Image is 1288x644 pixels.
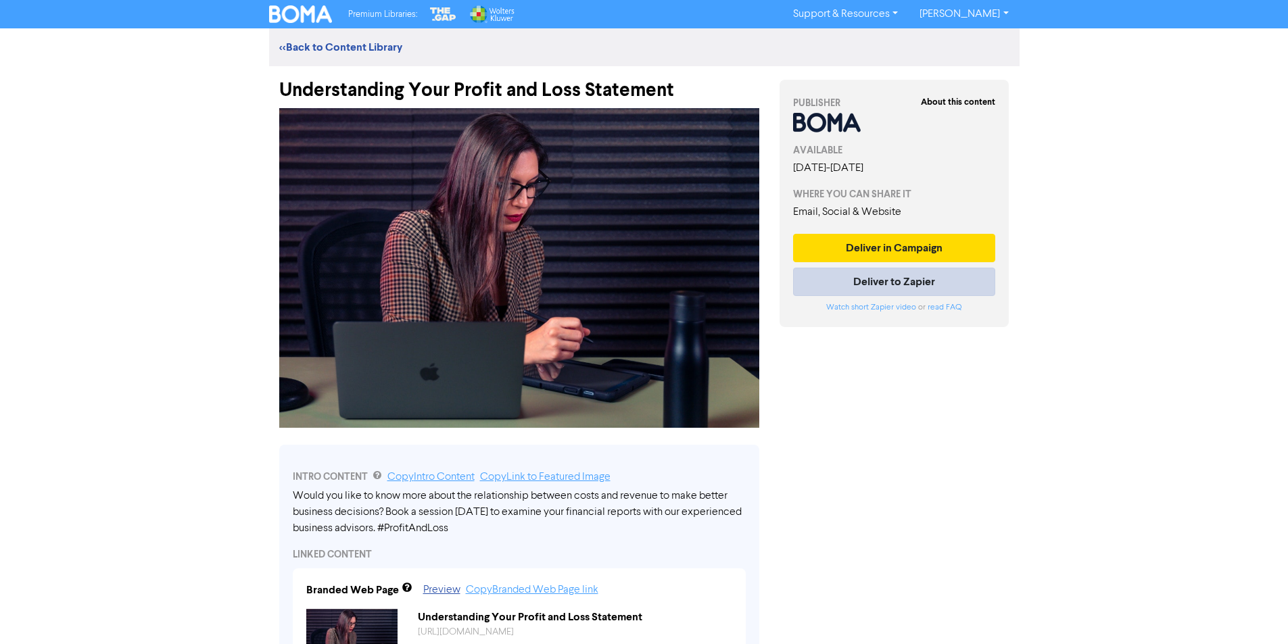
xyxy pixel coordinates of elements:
[793,301,996,314] div: or
[921,97,995,107] strong: About this content
[793,160,996,176] div: [DATE] - [DATE]
[782,3,909,25] a: Support & Resources
[306,582,399,598] div: Branded Web Page
[293,547,746,562] div: LINKED CONTENT
[279,41,402,54] a: <<Back to Content Library
[408,625,742,639] div: https://public2.bomamarketing.com/cp/6cEzy9hjOkUHf1oOAaFGfb?sa=20jEilFd
[423,585,460,595] a: Preview
[387,472,475,482] a: Copy Intro Content
[466,585,598,595] a: Copy Branded Web Page link
[793,268,996,296] button: Deliver to Zapier
[480,472,611,482] a: Copy Link to Featured Image
[293,488,746,537] div: Would you like to know more about the relationship between costs and revenue to make better busin...
[293,469,746,485] div: INTRO CONTENT
[269,5,333,23] img: BOMA Logo
[793,96,996,110] div: PUBLISHER
[793,204,996,220] div: Email, Social & Website
[928,303,961,312] a: read FAQ
[348,10,417,19] span: Premium Libraries:
[428,5,458,23] img: The Gap
[909,3,1019,25] a: [PERSON_NAME]
[279,66,759,101] div: Understanding Your Profit and Loss Statement
[418,627,514,637] a: [URL][DOMAIN_NAME]
[826,303,916,312] a: Watch short Zapier video
[469,5,515,23] img: Wolters Kluwer
[793,234,996,262] button: Deliver in Campaign
[793,143,996,157] div: AVAILABLE
[793,187,996,201] div: WHERE YOU CAN SHARE IT
[408,609,742,625] div: Understanding Your Profit and Loss Statement
[1220,579,1288,644] iframe: Chat Widget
